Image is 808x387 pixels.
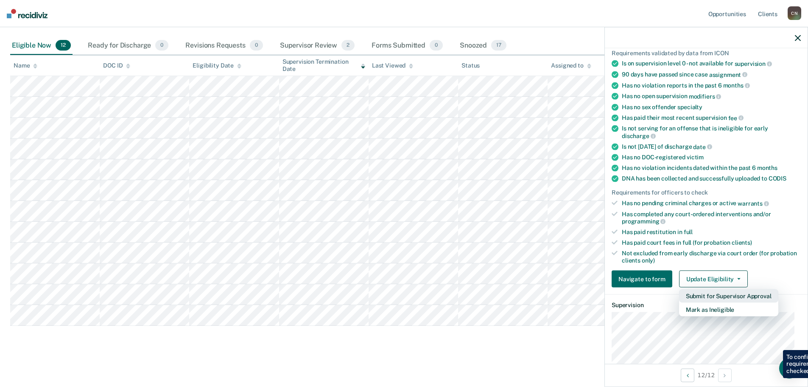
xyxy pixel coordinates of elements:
[370,37,445,55] div: Forms Submitted
[372,62,413,69] div: Last Viewed
[732,239,752,246] span: clients)
[622,175,801,182] div: DNA has been collected and successfully uploaded to
[757,164,777,171] span: months
[491,40,506,51] span: 17
[779,358,800,379] div: Open Intercom Messenger
[612,271,672,288] button: Navigate to form
[622,200,801,207] div: Has no pending criminal charges or active
[612,189,801,196] div: Requirements for officers to check
[622,133,656,139] span: discharge
[718,368,732,382] button: Next Opportunity
[622,154,801,161] div: Has no DOC-registered
[612,49,801,56] div: Requirements validated by data from ICON
[622,218,665,225] span: programming
[738,200,769,207] span: warrants
[622,60,801,68] div: Is on supervision level 0 - not available for
[341,40,355,51] span: 2
[679,289,778,303] button: Submit for Supervisor Approval
[430,40,443,51] span: 0
[86,37,170,55] div: Ready for Discharge
[622,229,801,236] div: Has paid restitution in
[622,125,801,139] div: Is not serving for an offense that is ineligible for early
[103,62,130,69] div: DOC ID
[681,368,694,382] button: Previous Opportunity
[193,62,241,69] div: Eligibility Date
[282,58,365,73] div: Supervision Termination Date
[612,271,676,288] a: Navigate to form
[622,93,801,100] div: Has no open supervision
[250,40,263,51] span: 0
[56,40,71,51] span: 12
[723,82,750,89] span: months
[679,271,748,288] button: Update Eligibility
[622,143,801,150] div: Is not [DATE] of discharge
[622,82,801,89] div: Has no violation reports in the past 6
[677,103,702,110] span: specialty
[728,114,744,121] span: fee
[687,154,704,161] span: victim
[612,302,801,309] dt: Supervision
[605,364,808,386] div: 12 / 12
[622,239,801,246] div: Has paid court fees in full (for probation
[622,249,801,264] div: Not excluded from early discharge via court order (for probation clients
[7,9,48,18] img: Recidiviz
[689,93,721,100] span: modifiers
[622,114,801,121] div: Has paid their most recent supervision
[769,175,786,182] span: CODIS
[184,37,264,55] div: Revisions Requests
[709,71,747,78] span: assignment
[684,229,693,235] span: full
[622,71,801,79] div: 90 days have passed since case
[642,257,655,263] span: only)
[735,60,772,67] span: supervision
[679,303,778,316] button: Mark as Ineligible
[461,62,480,69] div: Status
[10,37,73,55] div: Eligible Now
[458,37,508,55] div: Snoozed
[693,143,712,150] span: date
[14,62,37,69] div: Name
[622,210,801,225] div: Has completed any court-ordered interventions and/or
[622,103,801,110] div: Has no sex offender
[278,37,357,55] div: Supervisor Review
[551,62,591,69] div: Assigned to
[622,164,801,172] div: Has no violation incidents dated within the past 6
[788,6,801,20] div: C N
[155,40,168,51] span: 0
